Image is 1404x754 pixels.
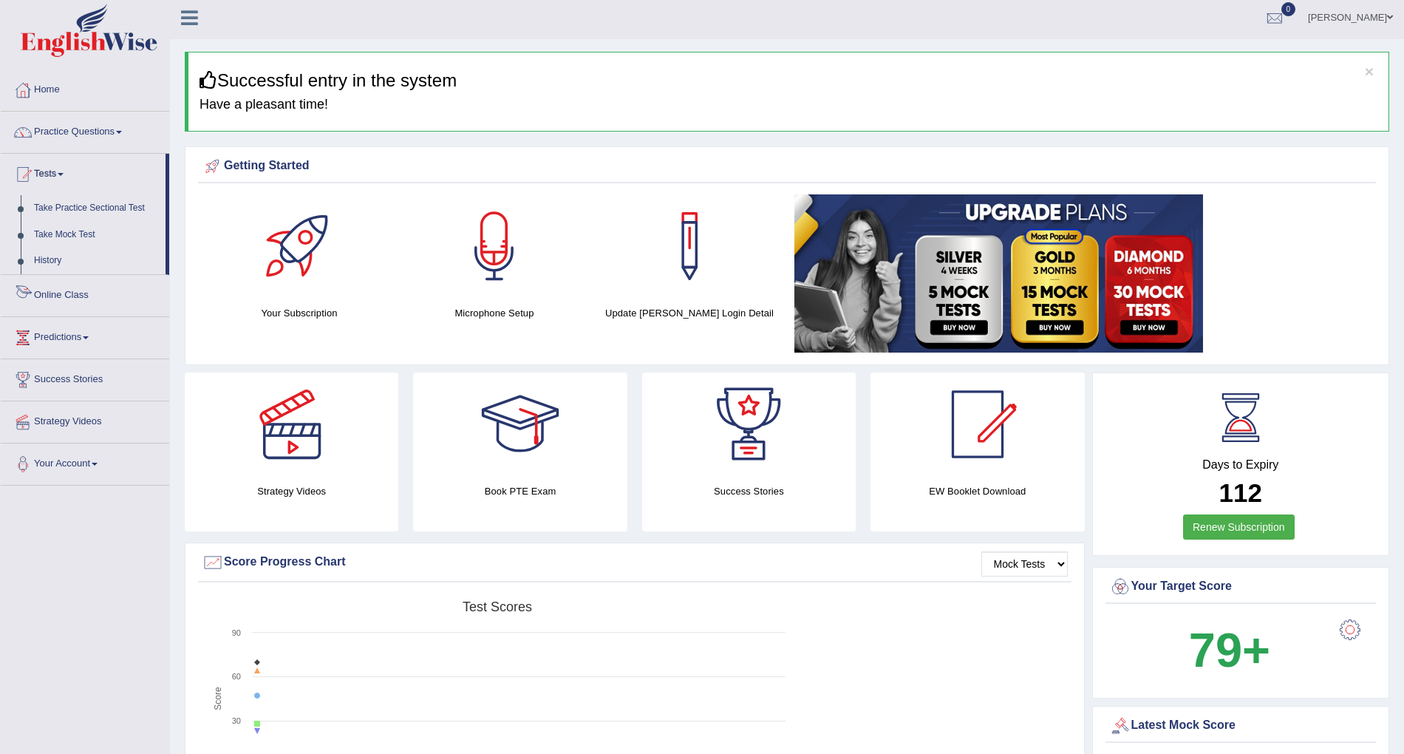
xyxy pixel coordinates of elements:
div: Score Progress Chart [202,551,1068,574]
a: Renew Subscription [1183,514,1295,540]
h4: Days to Expiry [1109,458,1373,472]
div: Latest Mock Score [1109,715,1373,737]
button: × [1365,64,1374,79]
a: Online Class [1,275,169,312]
b: 112 [1219,478,1262,507]
a: Home [1,69,169,106]
div: Your Target Score [1109,576,1373,598]
h4: Have a pleasant time! [200,98,1377,112]
a: Take Mock Test [27,222,166,248]
h4: EW Booklet Download [870,483,1084,499]
h4: Microphone Setup [404,305,585,321]
h4: Update [PERSON_NAME] Login Detail [599,305,780,321]
a: History [27,248,166,274]
text: 60 [232,672,241,681]
a: Strategy Videos [1,401,169,438]
text: 30 [232,716,241,725]
a: Take Practice Sectional Test [27,195,166,222]
h4: Book PTE Exam [413,483,627,499]
a: Predictions [1,317,169,354]
a: Success Stories [1,359,169,396]
a: Practice Questions [1,112,169,149]
img: small5.jpg [794,194,1203,353]
tspan: Test scores [463,600,532,614]
a: Your Account [1,444,169,480]
tspan: Score [213,687,223,710]
b: 79+ [1189,623,1270,677]
text: 90 [232,628,241,637]
h4: Your Subscription [209,305,389,321]
h3: Successful entry in the system [200,71,1377,90]
a: Tests [1,154,166,191]
span: 0 [1281,2,1296,16]
div: Getting Started [202,155,1372,177]
h4: Strategy Videos [185,483,398,499]
h4: Success Stories [642,483,856,499]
